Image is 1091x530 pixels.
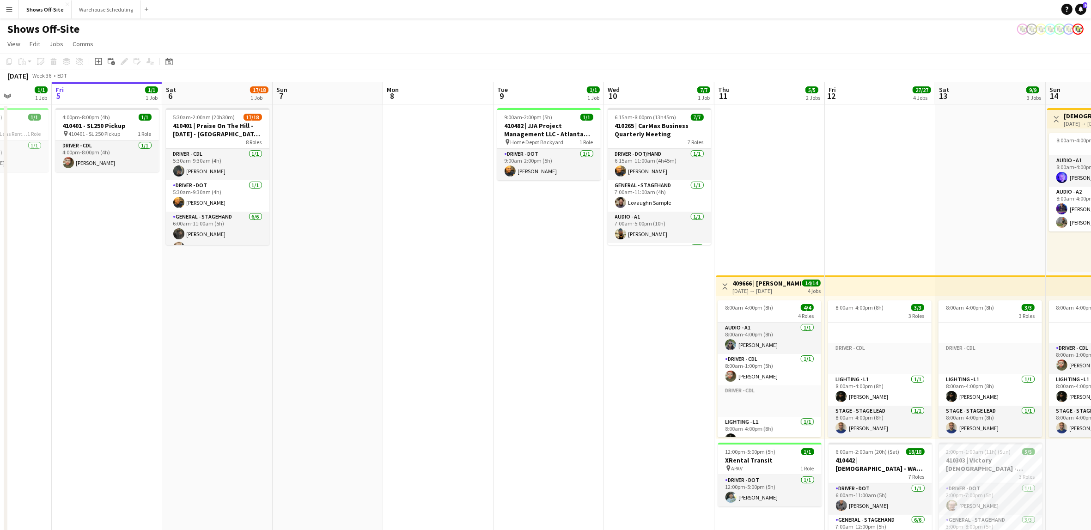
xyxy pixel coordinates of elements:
[1045,24,1056,35] app-user-avatar: Labor Coordinator
[1063,24,1074,35] app-user-avatar: Labor Coordinator
[7,22,79,36] h1: Shows Off-Site
[73,40,93,48] span: Comms
[49,40,63,48] span: Jobs
[72,0,141,18] button: Warehouse Scheduling
[69,38,97,50] a: Comms
[7,71,29,80] div: [DATE]
[57,72,67,79] div: EDT
[30,72,54,79] span: Week 36
[7,40,20,48] span: View
[46,38,67,50] a: Jobs
[1054,24,1065,35] app-user-avatar: Labor Coordinator
[1083,2,1087,8] span: 9
[1017,24,1028,35] app-user-avatar: Labor Coordinator
[1026,24,1037,35] app-user-avatar: Labor Coordinator
[26,38,44,50] a: Edit
[1036,24,1047,35] app-user-avatar: Labor Coordinator
[19,0,72,18] button: Shows Off-Site
[1073,24,1084,35] app-user-avatar: Labor Coordinator
[4,38,24,50] a: View
[1075,4,1086,15] a: 9
[30,40,40,48] span: Edit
